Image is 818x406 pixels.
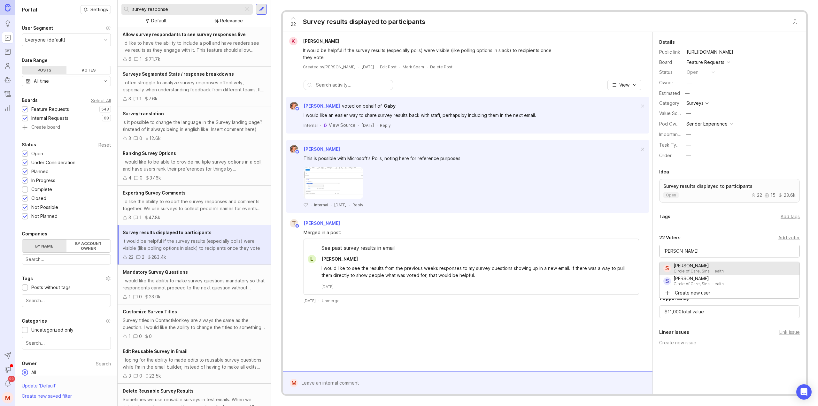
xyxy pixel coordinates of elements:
a: Surveys Segmented Stats / response breakdownsI often struggle to analyze survey responses effecti... [118,67,271,106]
div: 23.6k [778,193,796,197]
div: T [290,219,298,227]
p: Survey results displayed to participants [663,183,796,189]
a: L[PERSON_NAME] [304,255,363,263]
div: voted on behalf of [342,103,382,110]
img: member badge [295,149,300,154]
div: Linear Issues [659,328,689,336]
div: — [686,152,691,159]
input: Search... [26,340,107,347]
div: Under Consideration [31,159,75,166]
div: Planned [31,168,49,175]
img: Bronwen W [288,102,300,110]
div: · [399,64,400,70]
button: M [2,392,13,403]
div: Posts [22,66,66,74]
div: I'd like the ability to export the survey responses and comments together. We use surveys to coll... [123,198,266,212]
div: open [687,69,698,76]
div: Circle of Care, Sinai Health [674,282,724,286]
a: Survey translationIs it possible to change the language in the Survey landing page? (Instead of i... [118,106,271,146]
div: Status [22,141,36,149]
button: Notifications [2,378,13,389]
span: [PERSON_NAME] [304,220,340,226]
span: [PERSON_NAME] [304,146,340,152]
div: 71.7k [149,56,160,63]
div: Reset [98,143,111,147]
a: Edit Reusable Survey in EmailHoping for the ability to made edits to reusable survey questions wh... [118,344,271,384]
div: M [290,379,298,387]
input: Search for a user... [663,248,796,255]
label: By account owner [66,240,111,252]
div: Status [659,69,682,76]
p: Create new user [675,290,710,296]
div: — [686,131,691,138]
div: Owner [22,360,37,367]
span: [PERSON_NAME] [321,256,358,262]
time: [DATE] [321,284,334,289]
div: [PERSON_NAME] [674,276,724,281]
div: Relevance [220,17,243,24]
div: Open [31,150,43,157]
div: Tags [22,275,33,282]
span: [PERSON_NAME] [304,103,340,109]
p: 68 [104,116,109,121]
div: See past survey results in email [304,244,639,255]
span: 22 [291,21,296,28]
div: 0 [139,135,142,142]
span: View Source [329,122,356,128]
a: Roadmaps [2,46,13,57]
div: 1 [128,333,131,340]
div: Board [659,59,682,66]
div: L [308,255,316,263]
img: gong [324,123,328,127]
a: Bronwen W[PERSON_NAME] [286,145,340,153]
div: 0 [140,174,143,181]
div: 1 [139,214,142,221]
p: 543 [101,107,109,112]
div: Survey results displayed to participants [303,17,425,26]
a: Bronwen W[PERSON_NAME] [286,102,340,110]
div: 22 [751,193,762,197]
div: 3 [128,372,131,379]
div: — [683,89,691,97]
div: · [427,64,428,70]
div: Link issue [779,329,800,336]
a: Ideas [2,18,13,29]
div: Tags [659,213,670,220]
a: K[PERSON_NAME] [285,37,344,45]
div: Is it possible to change the language in the Survey landing page? (Instead of it always being in ... [123,119,266,133]
div: 37.6k [150,174,161,181]
div: Create new saved filter [22,393,72,400]
div: Internal [304,123,318,128]
div: Owner [659,79,682,86]
span: Ranking Survey Options [123,150,176,156]
label: Task Type [659,142,682,148]
input: Search... [132,6,241,13]
div: 0 [149,333,152,340]
div: · [376,64,377,70]
div: · [358,64,359,70]
a: Gaby [384,103,396,110]
div: 47.8k [149,214,160,221]
input: Search... [26,256,107,263]
div: I'd like to have the ability to include a poll and have readers see live results as they engage w... [123,40,266,54]
div: Boards [22,96,38,104]
div: Default [151,17,166,24]
time: [DATE] [362,65,374,69]
div: Reply [352,202,363,208]
div: Internal [314,202,328,208]
div: Internal Requests [31,115,68,122]
div: K [289,37,297,45]
div: Hoping for the ability to made edits to reusable survey questions while I'm in the email builder,... [123,356,266,371]
div: · [358,123,359,128]
div: I often struggle to analyze survey responses effectively, especially when understanding feedback ... [123,79,266,93]
label: Value Scale [659,111,684,116]
button: Close button [789,15,801,28]
div: · [349,202,350,208]
div: Reply [380,123,391,128]
div: 22.5k [149,372,161,379]
span: Settings [90,6,108,13]
a: Portal [2,32,13,43]
div: — [686,110,691,117]
div: In Progress [31,177,55,184]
